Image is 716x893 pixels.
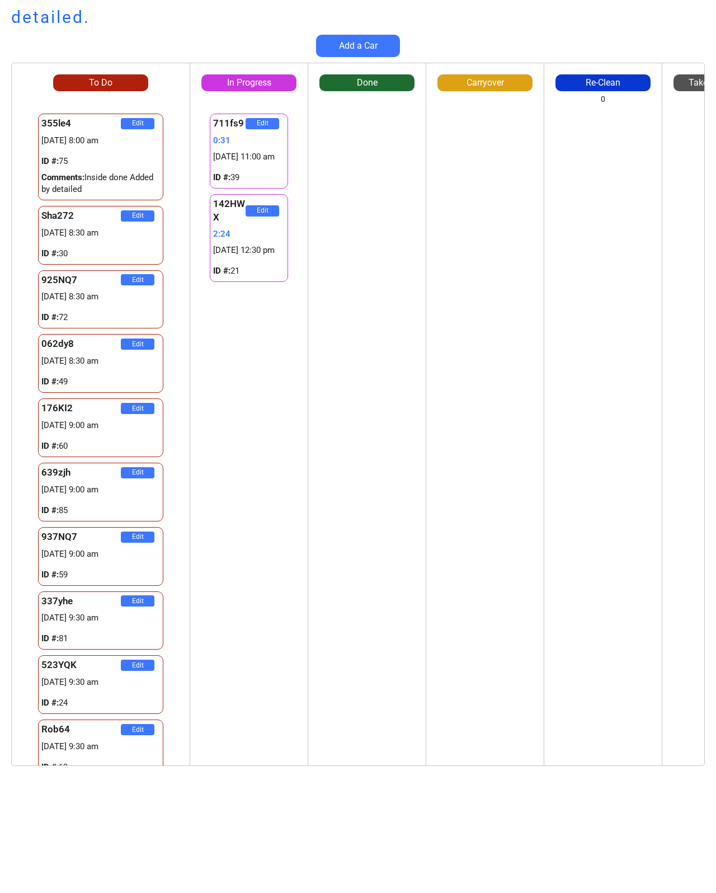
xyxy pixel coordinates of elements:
strong: ID #: [41,505,59,515]
div: Done [319,77,414,89]
div: 2:24 [213,228,285,240]
div: 523YQK [41,659,121,672]
div: [DATE] 9:00 am [41,548,160,560]
div: 69 [41,762,160,773]
div: Rob64 [41,723,121,736]
div: Re-Clean [555,77,651,89]
div: 60 [41,440,160,452]
button: Add a Car [316,35,400,57]
div: 639zjh [41,466,121,480]
button: Edit [121,403,154,414]
div: 337yhe [41,595,121,608]
div: 711fs9 [213,117,246,130]
strong: ID #: [41,570,59,580]
div: [DATE] 8:30 am [41,227,160,239]
strong: ID #: [41,762,59,772]
div: Sha272 [41,209,121,223]
button: Edit [121,532,154,543]
div: 75 [41,156,160,167]
button: Edit [246,205,279,217]
div: 142HWX [213,198,246,224]
strong: ID #: [41,312,59,322]
strong: ID #: [41,441,59,451]
strong: ID #: [41,248,59,258]
div: [DATE] 8:00 am [41,135,160,147]
div: 355le4 [41,117,121,130]
button: Edit [246,118,279,129]
div: 0:31 [213,135,285,147]
strong: ID #: [41,156,59,166]
div: 0 [601,94,605,105]
div: 176KI2 [41,402,121,415]
div: 21 [213,265,285,277]
div: 24 [41,697,160,709]
div: 39 [213,172,285,184]
button: Edit [121,274,154,285]
button: Edit [121,724,154,735]
div: [DATE] 8:30 am [41,355,160,367]
div: [DATE] 12:30 pm [213,245,285,256]
strong: Comments: [41,172,84,182]
div: [DATE] 9:00 am [41,420,160,431]
div: Inside done Added by detailed [41,172,160,195]
strong: ID #: [41,633,59,643]
div: 72 [41,312,160,323]
div: 85 [41,505,160,516]
div: [DATE] 8:30 am [41,291,160,303]
button: Edit [121,467,154,478]
strong: ID #: [41,377,59,387]
div: 59 [41,569,160,581]
strong: ID #: [41,698,59,708]
div: [DATE] 11:00 am [213,151,285,163]
button: Edit [121,595,154,607]
div: 81 [41,633,160,645]
button: Edit [121,210,154,222]
button: Edit [121,339,154,350]
strong: ID #: [213,172,230,182]
button: Edit [121,118,154,129]
div: [DATE] 9:30 am [41,676,160,688]
div: 925NQ7 [41,274,121,287]
div: To Do [53,77,148,89]
div: [DATE] 9:30 am [41,741,160,753]
strong: ID #: [213,266,230,276]
div: [DATE] 9:30 am [41,612,160,624]
button: Edit [121,660,154,671]
div: [DATE] 9:00 am [41,484,160,496]
div: Carryover [437,77,533,89]
div: 062dy8 [41,337,121,351]
h1: detailed. [11,6,90,29]
div: 30 [41,248,160,260]
div: In Progress [201,77,296,89]
div: 49 [41,376,160,388]
div: 937NQ7 [41,530,121,544]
